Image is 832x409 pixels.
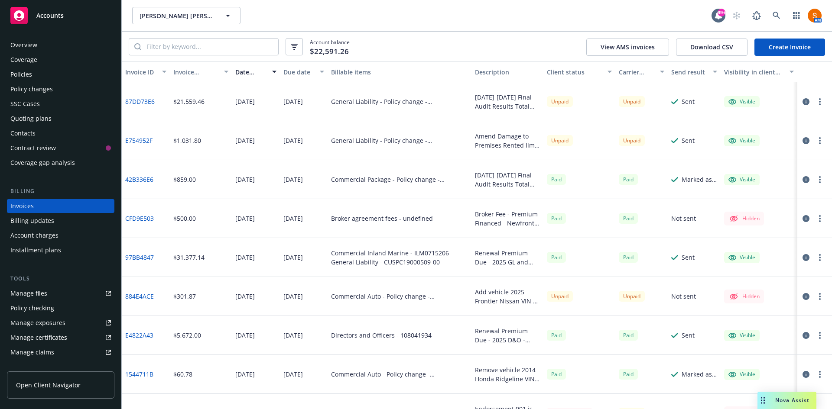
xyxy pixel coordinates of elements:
a: 42B336E6 [125,175,153,184]
button: Visibility in client dash [721,61,797,82]
div: Not sent [671,214,696,223]
button: Download CSV [676,39,747,56]
div: Paid [619,330,638,341]
button: Send result [668,61,721,82]
div: Coverage gap analysis [10,156,75,170]
div: $301.87 [173,292,196,301]
span: Paid [619,369,638,380]
button: [PERSON_NAME] [PERSON_NAME] & Associates, Inc. [132,7,240,24]
div: Unpaid [619,135,645,146]
div: 99+ [718,9,725,16]
div: Sent [682,331,695,340]
a: Create Invoice [754,39,825,56]
a: Contract review [7,141,114,155]
a: E754952F [125,136,153,145]
div: Visible [728,98,755,106]
div: [DATE] [283,136,303,145]
span: Nova Assist [775,396,809,404]
div: Broker agreement fees - undefined [331,214,433,223]
a: 87DD73E6 [125,97,155,106]
input: Filter by keyword... [141,39,278,55]
div: [DATE] [235,292,255,301]
div: General Liability - Policy change - AES123233601 [331,97,468,106]
div: Contract review [10,141,56,155]
div: Amend Damage to Premises Rented limit to $250,000 [475,132,540,150]
div: Sent [682,136,695,145]
div: Not sent [671,292,696,301]
div: [DATE] [283,370,303,379]
div: $1,031.80 [173,136,201,145]
a: Manage certificates [7,331,114,345]
a: Installment plans [7,243,114,257]
svg: Search [134,43,141,50]
button: Nova Assist [757,392,816,409]
button: Billable items [328,61,471,82]
div: [DATE] [283,214,303,223]
button: Description [471,61,543,82]
div: Commercial Auto - Policy change - BW03STR240045500 [331,370,468,379]
a: CFD9E503 [125,214,154,223]
span: [PERSON_NAME] [PERSON_NAME] & Associates, Inc. [140,11,214,20]
div: [DATE] [235,370,255,379]
div: Renewal Premium Due - 2025 GL and Property - Newfront Insurance [475,248,540,267]
a: 1544711B [125,370,153,379]
a: Switch app [788,7,805,24]
div: [DATE] [283,292,303,301]
div: $60.78 [173,370,192,379]
div: $500.00 [173,214,196,223]
div: Drag to move [757,392,768,409]
a: 97BB4847 [125,253,154,262]
div: Paid [547,369,566,380]
div: Policy checking [10,301,54,315]
a: 884E4ACE [125,292,154,301]
a: Overview [7,38,114,52]
div: $31,377.14 [173,253,205,262]
span: Paid [547,213,566,224]
span: Accounts [36,12,64,19]
div: [DATE] [235,175,255,184]
div: Unpaid [547,135,573,146]
div: Add vehicle 2025 Frontier Nissan VIN #[US_VEHICLE_IDENTIFICATION_NUMBER] [475,287,540,306]
a: Manage BORs [7,360,114,374]
a: Contacts [7,126,114,140]
button: Invoice ID [122,61,170,82]
div: General Liability - Policy change - CUSPC19000509-00 [331,136,468,145]
div: Coverage [10,53,37,67]
a: Manage exposures [7,316,114,330]
div: Manage BORs [10,360,51,374]
a: Policy changes [7,82,114,96]
div: Visible [728,176,755,184]
div: Invoices [10,199,34,213]
div: Description [475,68,540,77]
div: Renewal Premium Due - 2025 D&O - Newfront Insurance [475,326,540,345]
div: [DATE] [283,331,303,340]
div: Installment plans [10,243,61,257]
div: General Liability - CUSPC19000509-00 [331,258,449,267]
div: Unpaid [547,291,573,302]
div: Directors and Officers - 108041934 [331,331,432,340]
div: Visibility in client dash [724,68,784,77]
div: Paid [547,174,566,185]
div: Contacts [10,126,36,140]
a: Manage claims [7,345,114,359]
div: Marked as sent [682,175,717,184]
div: [DATE] [235,97,255,106]
a: Policies [7,68,114,81]
a: Start snowing [728,7,745,24]
div: Policy changes [10,82,53,96]
div: Account charges [10,229,58,242]
div: Manage files [10,287,47,300]
span: Open Client Navigator [16,380,81,390]
div: Client status [547,68,602,77]
div: Unpaid [619,96,645,107]
div: Marked as sent [682,370,717,379]
div: Due date [283,68,315,77]
div: Paid [619,174,638,185]
a: Search [768,7,785,24]
div: Policies [10,68,32,81]
div: Billing [7,187,114,196]
a: Manage files [7,287,114,300]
